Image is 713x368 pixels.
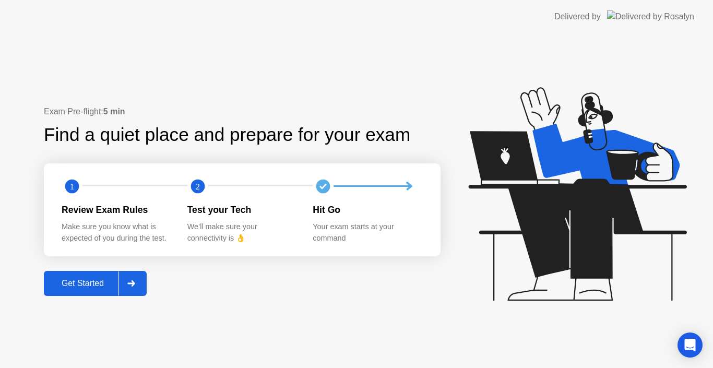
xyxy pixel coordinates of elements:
[103,107,125,116] b: 5 min
[196,181,200,191] text: 2
[313,221,422,244] div: Your exam starts at your command
[313,203,422,217] div: Hit Go
[62,203,171,217] div: Review Exam Rules
[44,105,441,118] div: Exam Pre-flight:
[187,203,296,217] div: Test your Tech
[607,10,694,22] img: Delivered by Rosalyn
[70,181,74,191] text: 1
[554,10,601,23] div: Delivered by
[62,221,171,244] div: Make sure you know what is expected of you during the test.
[678,333,703,358] div: Open Intercom Messenger
[44,271,147,296] button: Get Started
[44,121,412,149] div: Find a quiet place and prepare for your exam
[187,221,296,244] div: We’ll make sure your connectivity is 👌
[47,279,118,288] div: Get Started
